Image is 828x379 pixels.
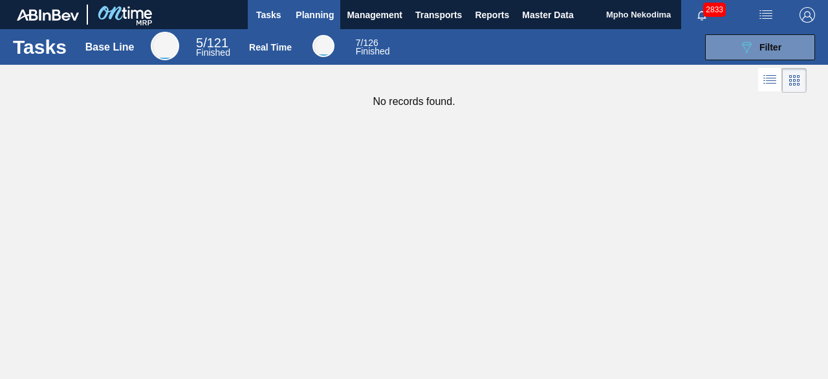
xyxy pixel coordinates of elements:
span: 7 [356,38,361,48]
div: Real Time [249,42,292,52]
div: Real Time [356,39,390,56]
span: Finished [196,47,230,58]
div: Card Vision [782,68,807,93]
span: Transports [415,7,462,23]
span: Master Data [522,7,573,23]
span: Filter [759,42,781,52]
img: Logout [800,7,815,23]
div: Base Line [151,32,179,60]
span: Reports [475,7,509,23]
span: 2833 [703,3,726,17]
button: Filter [705,34,815,60]
img: userActions [758,7,774,23]
div: Base Line [196,38,230,57]
span: 5 [196,36,203,50]
span: Finished [356,46,390,56]
span: / 121 [196,36,228,50]
div: Real Time [312,35,334,57]
img: TNhmsLtSVTkK8tSr43FrP2fwEKptu5GPRR3wAAAABJRU5ErkJggg== [17,9,79,21]
button: Notifications [681,6,723,24]
span: Planning [296,7,334,23]
span: / 126 [356,38,378,48]
h1: Tasks [13,40,67,54]
div: Base Line [85,41,135,53]
span: Management [347,7,402,23]
div: List Vision [758,68,782,93]
span: Tasks [254,7,283,23]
